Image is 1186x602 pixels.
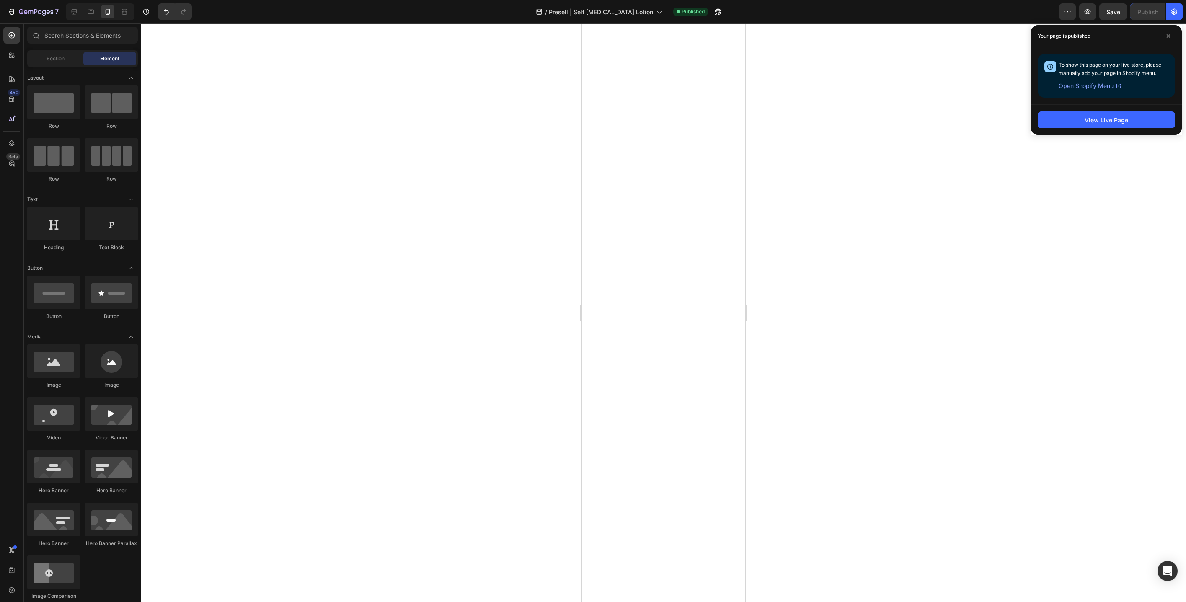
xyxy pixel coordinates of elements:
[8,89,20,96] div: 450
[124,261,138,275] span: Toggle open
[27,333,42,341] span: Media
[27,381,80,389] div: Image
[85,434,138,442] div: Video Banner
[100,55,119,62] span: Element
[682,8,705,16] span: Published
[3,3,62,20] button: 7
[1158,561,1178,581] div: Open Intercom Messenger
[124,193,138,206] span: Toggle open
[27,487,80,494] div: Hero Banner
[85,487,138,494] div: Hero Banner
[1130,3,1165,20] button: Publish
[549,8,653,16] span: Presell | Self [MEDICAL_DATA] Lotion
[1038,111,1175,128] button: View Live Page
[1059,62,1161,76] span: To show this page on your live store, please manually add your page in Shopify menu.
[27,122,80,130] div: Row
[6,153,20,160] div: Beta
[85,244,138,251] div: Text Block
[545,8,547,16] span: /
[1085,116,1128,124] div: View Live Page
[1106,8,1120,16] span: Save
[1099,3,1127,20] button: Save
[27,264,43,272] span: Button
[27,592,80,600] div: Image Comparison
[27,27,138,44] input: Search Sections & Elements
[124,71,138,85] span: Toggle open
[27,434,80,442] div: Video
[27,175,80,183] div: Row
[85,175,138,183] div: Row
[27,540,80,547] div: Hero Banner
[27,313,80,320] div: Button
[1137,8,1158,16] div: Publish
[47,55,65,62] span: Section
[85,540,138,547] div: Hero Banner Parallax
[85,313,138,320] div: Button
[55,7,59,17] p: 7
[85,381,138,389] div: Image
[158,3,192,20] div: Undo/Redo
[124,330,138,344] span: Toggle open
[1038,32,1090,40] p: Your page is published
[1059,81,1114,91] span: Open Shopify Menu
[85,122,138,130] div: Row
[27,196,38,203] span: Text
[27,244,80,251] div: Heading
[27,74,44,82] span: Layout
[582,23,745,602] iframe: Design area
